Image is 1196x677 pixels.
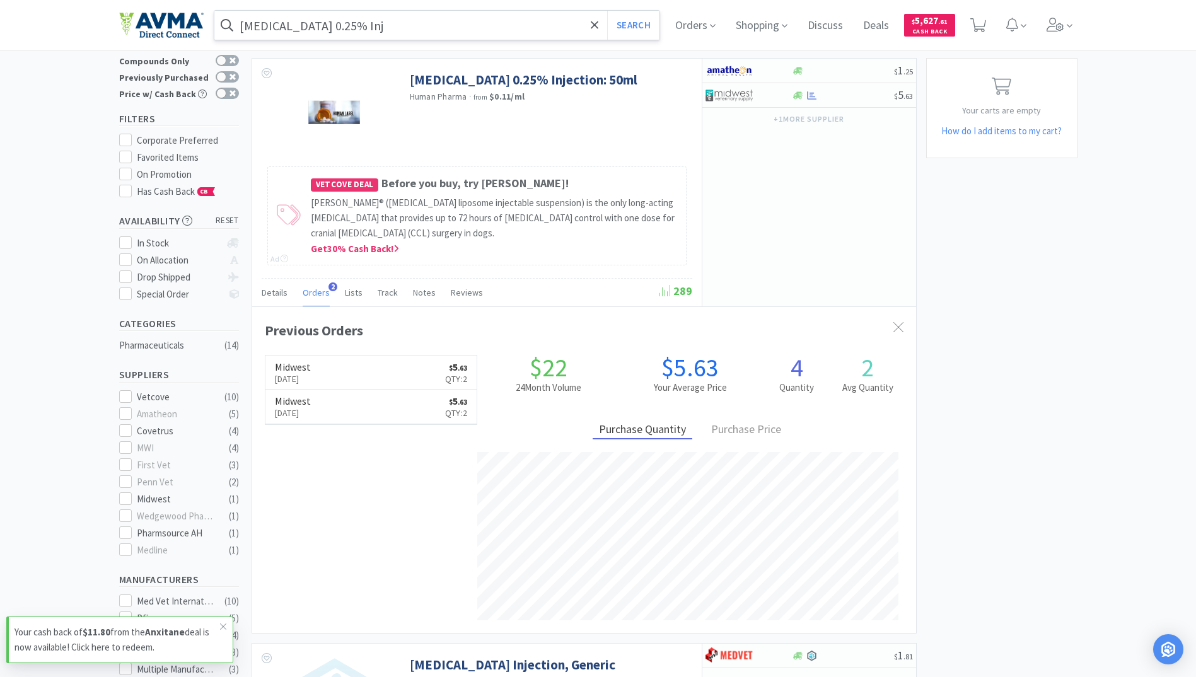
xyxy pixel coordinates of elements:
span: 1 [894,648,913,663]
div: ( 5 ) [229,407,239,422]
input: Search by item, sku, manufacturer, ingredient, size... [214,11,660,40]
div: MWI [137,441,215,456]
h5: Suppliers [119,367,239,382]
div: ( 1 ) [229,526,239,541]
h6: Midwest [275,362,311,372]
span: Reviews [451,287,483,298]
span: Cash Back [912,28,948,37]
div: Amatheon [137,407,215,422]
div: ( 1 ) [229,543,239,558]
h2: Quantity [761,380,832,395]
span: 5 [894,88,913,102]
a: [MEDICAL_DATA] 0.25% Injection: 50ml [410,71,637,88]
div: Previous Orders [265,320,903,342]
span: Track [378,287,398,298]
div: ( 3 ) [229,458,239,473]
a: Discuss [803,20,848,32]
div: Price w/ Cash Back [119,88,209,98]
p: Qty: 2 [445,372,467,386]
div: On Allocation [137,253,221,268]
div: On Promotion [137,167,239,182]
button: Search [607,11,659,40]
div: ( 10 ) [224,390,239,405]
div: ( 14 ) [224,338,239,353]
span: . 63 [458,364,467,373]
div: Covetrus [137,424,215,439]
div: Med Vet International Direct [137,594,215,609]
p: Qty: 2 [445,406,467,420]
div: ( 1 ) [229,492,239,507]
div: Vetcove [137,390,215,405]
h6: Midwest [275,396,311,406]
span: CB [198,188,211,195]
span: 5,627 [912,14,948,26]
p: [DATE] [275,406,311,420]
span: $ [894,67,898,76]
span: 289 [659,284,692,298]
h1: $22 [477,355,619,380]
div: Purchase Quantity [593,420,692,440]
div: Previously Purchased [119,71,209,82]
span: $ [449,398,453,407]
span: Notes [413,287,436,298]
div: ( 4 ) [229,628,239,643]
span: . 61 [938,18,948,26]
span: $ [894,652,898,661]
div: Pharmsource AH [137,526,215,541]
div: Pfizer [137,611,215,626]
img: e4e33dab9f054f5782a47901c742baa9_102.png [119,12,204,38]
h5: Categories [119,316,239,331]
div: Midwest [137,492,215,507]
div: ( 3 ) [229,645,239,660]
img: bdd3c0f4347043b9a893056ed883a29a_120.png [705,646,753,665]
strong: Anxitane [145,626,185,638]
a: Human Pharma [410,91,467,102]
span: 5 [449,395,467,407]
span: Get 30 % Cash Back! [311,243,399,255]
span: Lists [345,287,363,298]
a: Deals [858,20,894,32]
h1: $5.63 [619,355,761,380]
a: Midwest[DATE]$5.63Qty:2 [265,356,477,390]
span: reset [216,214,239,228]
h2: Avg Quantity [832,380,903,395]
span: from [473,93,487,101]
span: . 63 [903,91,913,101]
span: 5 [449,361,467,373]
div: Special Order [137,287,221,302]
p: [PERSON_NAME]® ([MEDICAL_DATA] liposome injectable suspension) is the only long-acting [MEDICAL_D... [311,195,680,241]
div: First Vet [137,458,215,473]
div: Medline [137,543,215,558]
strong: $11.80 [83,626,110,638]
span: $ [449,364,453,373]
h2: 24 Month Volume [477,380,619,395]
span: Has Cash Back [137,185,216,197]
img: 142370210e4e44809ea27c84ea21b39a_526134.jpeg [293,71,375,153]
button: +1more supplier [767,110,850,128]
div: Corporate Preferred [137,133,239,148]
h5: Availability [119,214,239,228]
div: ( 4 ) [229,441,239,456]
div: In Stock [137,236,221,251]
span: . 25 [903,67,913,76]
span: Vetcove Deal [311,178,379,192]
span: . 81 [903,652,913,661]
h4: Before you buy, try [PERSON_NAME]! [311,175,680,193]
p: Your carts are empty [927,103,1077,117]
div: Purchase Price [705,420,787,440]
div: Ad [270,253,288,265]
div: ( 4 ) [229,424,239,439]
div: ( 1 ) [229,509,239,524]
div: ( 5 ) [229,611,239,626]
p: [DATE] [275,372,311,386]
div: Drop Shipped [137,270,221,285]
div: Wedgewood Pharmacy [137,509,215,524]
span: Orders [303,287,330,298]
h2: Your Average Price [619,380,761,395]
div: ( 3 ) [229,662,239,677]
div: Compounds Only [119,55,209,66]
h5: Manufacturers [119,572,239,587]
div: ( 10 ) [224,594,239,609]
h1: 2 [832,355,903,380]
div: Open Intercom Messenger [1153,634,1183,664]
